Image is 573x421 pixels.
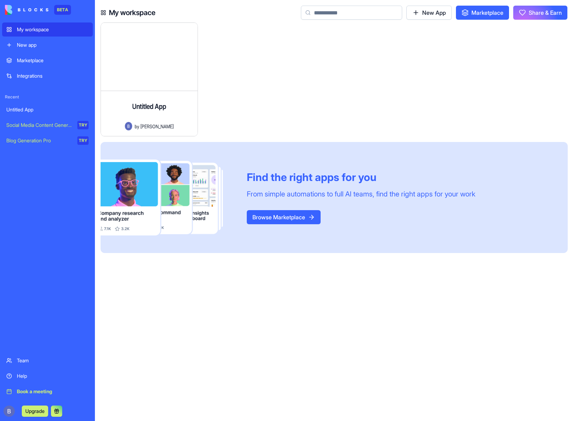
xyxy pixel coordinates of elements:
[135,123,139,130] span: by
[101,22,213,136] a: Untitled AppAvatarby[PERSON_NAME]
[2,134,93,148] a: Blog Generation ProTRY
[125,122,132,130] img: Avatar
[456,6,509,20] a: Marketplace
[54,5,71,15] div: BETA
[247,210,321,224] button: Browse Marketplace
[17,357,89,364] div: Team
[2,69,93,83] a: Integrations
[77,121,89,129] div: TRY
[17,373,89,380] div: Help
[6,122,72,129] div: Social Media Content Generator
[247,189,475,199] div: From simple automations to full AI teams, find the right apps for your work
[22,407,48,414] a: Upgrade
[2,22,93,37] a: My workspace
[2,369,93,383] a: Help
[17,41,89,48] div: New app
[2,354,93,368] a: Team
[77,136,89,145] div: TRY
[5,5,71,15] a: BETA
[6,106,89,113] div: Untitled App
[17,26,89,33] div: My workspace
[247,171,475,183] div: Find the right apps for you
[22,406,48,417] button: Upgrade
[17,57,89,64] div: Marketplace
[17,72,89,79] div: Integrations
[406,6,452,20] a: New App
[140,123,173,130] span: [PERSON_NAME]
[2,118,93,132] a: Social Media Content GeneratorTRY
[2,103,93,117] a: Untitled App
[17,388,89,395] div: Book a meeting
[2,94,93,100] span: Recent
[513,6,567,20] button: Share & Earn
[247,214,321,221] a: Browse Marketplace
[2,38,93,52] a: New app
[109,8,155,18] h4: My workspace
[6,137,72,144] div: Blog Generation Pro
[4,406,15,417] img: ACg8ocJy25YY_O0Y-J_6v8WJFMl36dx1AQmueJPk9NwoYvUnfRvoRQ=s96-c
[2,53,93,67] a: Marketplace
[529,8,562,17] span: Share & Earn
[2,384,93,399] a: Book a meeting
[132,102,166,111] h4: Untitled App
[5,5,49,15] img: logo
